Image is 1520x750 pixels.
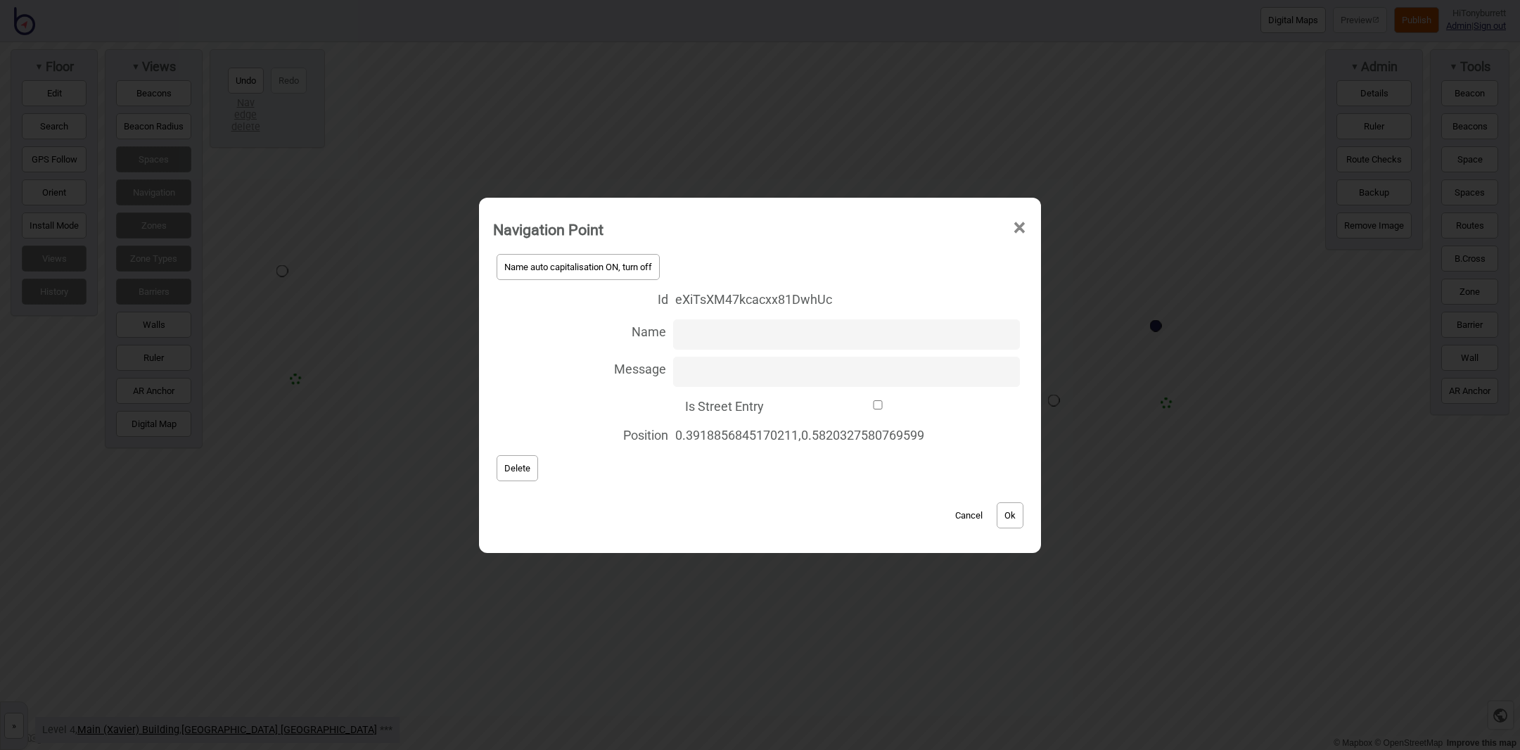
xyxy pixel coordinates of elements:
[675,287,1020,312] span: eXiTsXM47kcacxx81DwhUc
[497,254,660,280] button: Name auto capitalisation ON, turn off
[493,353,666,382] span: Message
[1012,205,1027,251] span: ×
[493,215,603,245] div: Navigation Point
[493,284,668,312] span: Id
[493,390,764,419] span: Is Street Entry
[771,400,985,409] input: Is Street Entry
[497,455,538,481] button: Delete
[997,502,1023,528] button: Ok
[493,316,666,345] span: Name
[673,357,1020,387] input: Message
[948,502,990,528] button: Cancel
[675,423,1020,448] span: 0.3918856845170211 , 0.5820327580769599
[493,419,668,448] span: Position
[504,463,530,473] span: Delete
[673,319,1020,350] input: Name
